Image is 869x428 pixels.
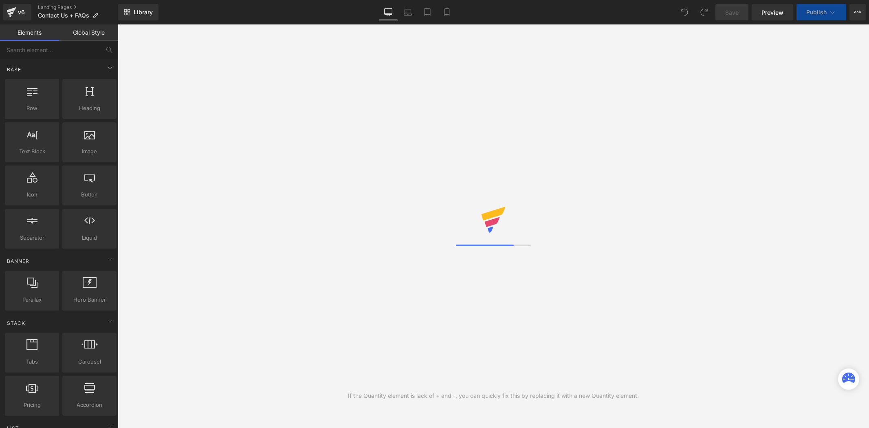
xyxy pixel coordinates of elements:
span: Separator [7,234,57,242]
a: Tablet [418,4,437,20]
span: Stack [6,319,26,327]
span: Library [134,9,153,16]
span: Save [725,8,739,17]
span: Banner [6,257,30,265]
span: Carousel [65,357,114,366]
span: Base [6,66,22,73]
span: Icon [7,190,57,199]
span: Liquid [65,234,114,242]
span: Tabs [7,357,57,366]
span: Preview [761,8,783,17]
a: Laptop [398,4,418,20]
a: New Library [118,4,158,20]
span: Accordion [65,401,114,409]
a: Global Style [59,24,118,41]
div: v6 [16,7,26,18]
a: v6 [3,4,31,20]
button: Redo [696,4,712,20]
span: Contact Us + FAQs [38,12,89,19]
span: Row [7,104,57,113]
span: Pricing [7,401,57,409]
a: Desktop [378,4,398,20]
span: Parallax [7,296,57,304]
button: Undo [676,4,693,20]
span: Publish [806,9,827,15]
a: Landing Pages [38,4,118,11]
span: Hero Banner [65,296,114,304]
a: Preview [752,4,793,20]
span: Image [65,147,114,156]
a: Mobile [437,4,457,20]
span: Text Block [7,147,57,156]
span: Button [65,190,114,199]
button: More [849,4,866,20]
button: Publish [796,4,846,20]
div: If the Quantity element is lack of + and -, you can quickly fix this by replacing it with a new Q... [348,391,639,400]
span: Heading [65,104,114,113]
